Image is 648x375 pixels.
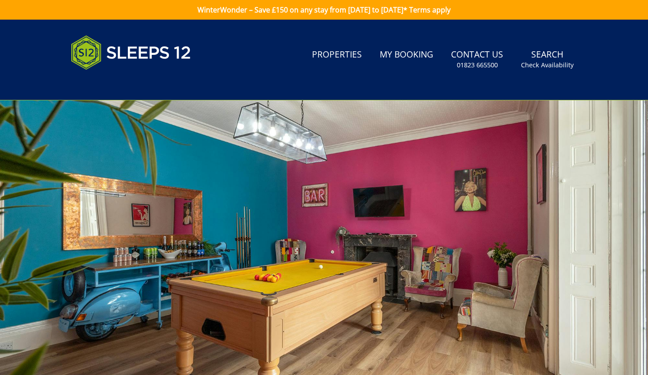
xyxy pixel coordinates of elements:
[376,45,437,65] a: My Booking
[447,45,507,74] a: Contact Us01823 665500
[517,45,577,74] a: SearchCheck Availability
[71,30,191,75] img: Sleeps 12
[66,80,160,88] iframe: Customer reviews powered by Trustpilot
[457,61,498,70] small: 01823 665500
[308,45,365,65] a: Properties
[521,61,574,70] small: Check Availability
